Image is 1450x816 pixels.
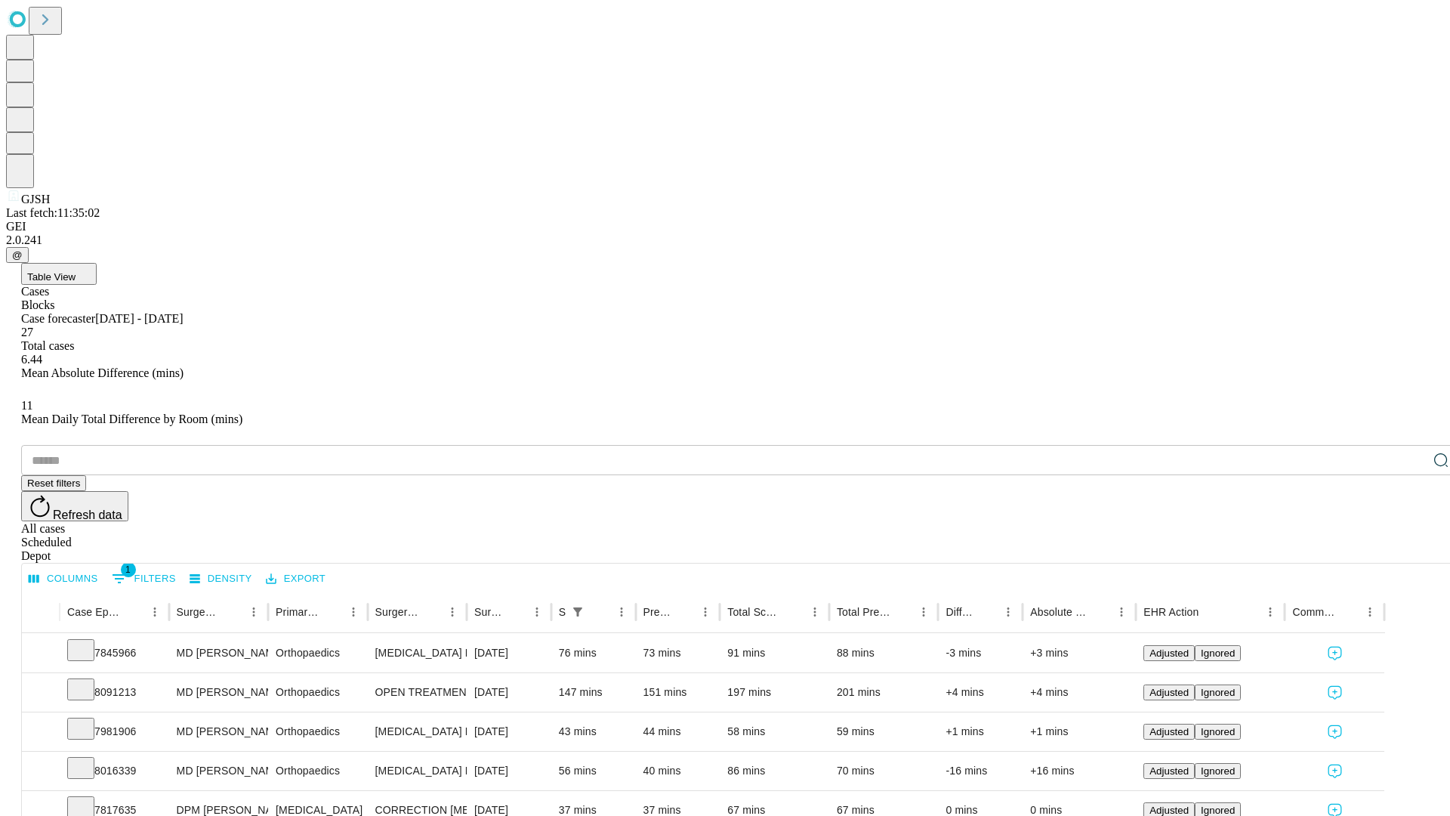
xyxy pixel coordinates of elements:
[27,271,76,283] span: Table View
[913,601,934,623] button: Menu
[1143,645,1195,661] button: Adjusted
[12,249,23,261] span: @
[1201,765,1235,777] span: Ignored
[559,752,628,790] div: 56 mins
[1201,726,1235,737] span: Ignored
[1195,763,1241,779] button: Ignored
[343,601,364,623] button: Menu
[559,634,628,672] div: 76 mins
[1090,601,1111,623] button: Sort
[674,601,695,623] button: Sort
[474,752,544,790] div: [DATE]
[108,567,180,591] button: Show filters
[1149,805,1189,816] span: Adjusted
[1149,648,1189,659] span: Adjusted
[946,712,1015,751] div: +1 mins
[123,601,144,623] button: Sort
[474,673,544,712] div: [DATE]
[1292,606,1336,618] div: Comments
[27,478,80,489] span: Reset filters
[67,634,162,672] div: 7845966
[375,634,459,672] div: [MEDICAL_DATA] MEDIAL OR LATERAL MENISCECTOMY
[946,606,975,618] div: Difference
[998,601,1019,623] button: Menu
[1359,601,1381,623] button: Menu
[804,601,825,623] button: Menu
[1143,685,1195,700] button: Adjusted
[276,673,359,712] div: Orthopaedics
[144,601,165,623] button: Menu
[177,752,261,790] div: MD [PERSON_NAME] [PERSON_NAME]
[276,712,359,751] div: Orthopaedics
[276,752,359,790] div: Orthopaedics
[21,312,95,325] span: Case forecaster
[783,601,804,623] button: Sort
[21,339,74,352] span: Total cases
[837,752,931,790] div: 70 mins
[1143,763,1195,779] button: Adjusted
[559,606,566,618] div: Scheduled In Room Duration
[1149,726,1189,737] span: Adjusted
[567,601,588,623] div: 1 active filter
[1201,648,1235,659] span: Ignored
[1201,805,1235,816] span: Ignored
[21,413,242,425] span: Mean Daily Total Difference by Room (mins)
[21,491,128,521] button: Refresh data
[1143,606,1199,618] div: EHR Action
[526,601,548,623] button: Menu
[276,634,359,672] div: Orthopaedics
[25,567,102,591] button: Select columns
[559,712,628,751] div: 43 mins
[177,712,261,751] div: MD [PERSON_NAME] [PERSON_NAME]
[837,606,891,618] div: Total Predicted Duration
[375,606,419,618] div: Surgery Name
[611,601,632,623] button: Menu
[186,567,256,591] button: Density
[976,601,998,623] button: Sort
[643,712,713,751] div: 44 mins
[53,508,122,521] span: Refresh data
[375,752,459,790] div: [MEDICAL_DATA] RELEASE
[322,601,343,623] button: Sort
[727,673,822,712] div: 197 mins
[177,673,261,712] div: MD [PERSON_NAME] [PERSON_NAME]
[1111,601,1132,623] button: Menu
[67,712,162,751] div: 7981906
[567,601,588,623] button: Show filters
[6,233,1444,247] div: 2.0.241
[1149,765,1189,777] span: Adjusted
[375,673,459,712] div: OPEN TREATMENT [MEDICAL_DATA]
[67,673,162,712] div: 8091213
[643,752,713,790] div: 40 mins
[21,353,42,366] span: 6.44
[29,641,52,667] button: Expand
[590,601,611,623] button: Sort
[6,220,1444,233] div: GEI
[67,606,122,618] div: Case Epic Id
[21,475,86,491] button: Reset filters
[1030,752,1128,790] div: +16 mins
[1201,687,1235,698] span: Ignored
[29,719,52,746] button: Expand
[1143,724,1195,740] button: Adjusted
[1195,645,1241,661] button: Ignored
[892,601,913,623] button: Sort
[21,326,33,338] span: 27
[21,193,50,206] span: GJSH
[29,680,52,706] button: Expand
[177,606,221,618] div: Surgeon Name
[21,263,97,285] button: Table View
[29,759,52,785] button: Expand
[1030,606,1088,618] div: Absolute Difference
[6,206,100,219] span: Last fetch: 11:35:02
[442,601,463,623] button: Menu
[1195,685,1241,700] button: Ignored
[421,601,442,623] button: Sort
[375,712,459,751] div: [MEDICAL_DATA] RELEASE
[727,712,822,751] div: 58 mins
[837,634,931,672] div: 88 mins
[222,601,243,623] button: Sort
[474,712,544,751] div: [DATE]
[6,247,29,263] button: @
[121,562,136,577] span: 1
